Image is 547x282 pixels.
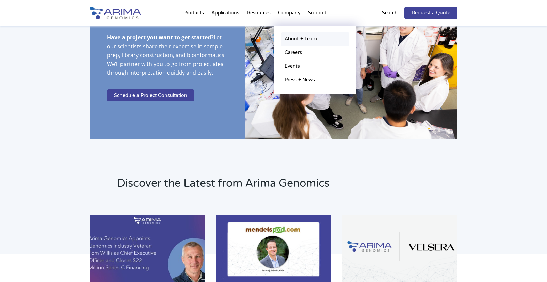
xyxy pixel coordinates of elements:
b: Have a project you want to get started? [107,34,214,41]
p: Search [382,9,398,17]
img: Arima-Genomics-logo [90,7,141,19]
a: Press + News [281,73,349,87]
a: Schedule a Project Consultation [107,89,194,102]
p: Let our scientists share their expertise in sample prep, library construction, and bioinformatics... [107,33,228,83]
a: Events [281,60,349,73]
iframe: Chat Widget [513,249,547,282]
a: About + Team [281,32,349,46]
a: Request a Quote [404,7,457,19]
h2: Discover the Latest from Arima Genomics [117,176,457,196]
a: Careers [281,46,349,60]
